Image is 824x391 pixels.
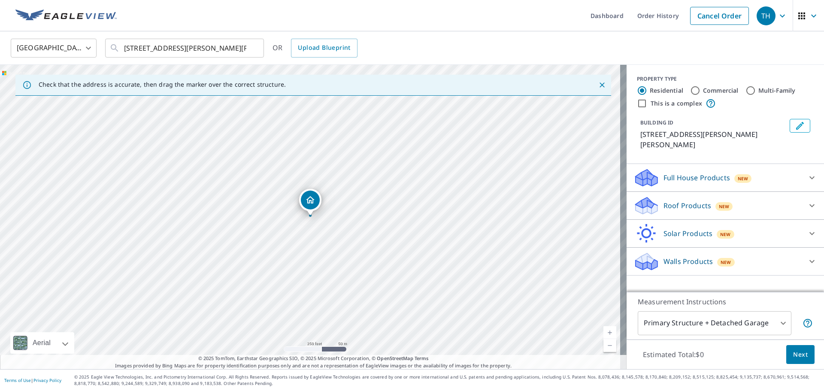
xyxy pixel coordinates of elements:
[39,81,286,88] p: Check that the address is accurate, then drag the marker over the correct structure.
[291,39,357,58] a: Upload Blueprint
[719,203,730,210] span: New
[633,251,817,272] div: Walls ProductsNew
[299,189,321,215] div: Dropped pin, building 1, Residential property, 2273 W Herbison Rd Dewitt, MI 48820
[15,9,117,22] img: EV Logo
[721,259,731,266] span: New
[650,86,683,95] label: Residential
[757,6,776,25] div: TH
[636,345,711,364] p: Estimated Total: $0
[790,119,810,133] button: Edit building 1
[793,349,808,360] span: Next
[758,86,796,95] label: Multi-Family
[640,119,673,126] p: BUILDING ID
[124,36,246,60] input: Search by address or latitude-longitude
[633,195,817,216] div: Roof ProductsNew
[640,129,786,150] p: [STREET_ADDRESS][PERSON_NAME][PERSON_NAME]
[74,374,820,387] p: © 2025 Eagle View Technologies, Inc. and Pictometry International Corp. All Rights Reserved. Repo...
[30,332,53,354] div: Aerial
[597,79,608,91] button: Close
[738,175,748,182] span: New
[786,345,815,364] button: Next
[690,7,749,25] a: Cancel Order
[10,332,74,354] div: Aerial
[637,75,814,83] div: PROPERTY TYPE
[4,378,61,383] p: |
[415,355,429,361] a: Terms
[663,256,713,267] p: Walls Products
[663,200,711,211] p: Roof Products
[198,355,429,362] span: © 2025 TomTom, Earthstar Geographics SIO, © 2025 Microsoft Corporation, ©
[638,311,791,335] div: Primary Structure + Detached Garage
[11,36,97,60] div: [GEOGRAPHIC_DATA]
[663,173,730,183] p: Full House Products
[638,297,813,307] p: Measurement Instructions
[603,326,616,339] a: Current Level 17, Zoom In
[33,377,61,383] a: Privacy Policy
[377,355,413,361] a: OpenStreetMap
[633,223,817,244] div: Solar ProductsNew
[273,39,357,58] div: OR
[633,167,817,188] div: Full House ProductsNew
[603,339,616,352] a: Current Level 17, Zoom Out
[720,231,731,238] span: New
[803,318,813,328] span: Your report will include the primary structure and a detached garage if one exists.
[663,228,712,239] p: Solar Products
[4,377,31,383] a: Terms of Use
[298,42,350,53] span: Upload Blueprint
[651,99,702,108] label: This is a complex
[703,86,739,95] label: Commercial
